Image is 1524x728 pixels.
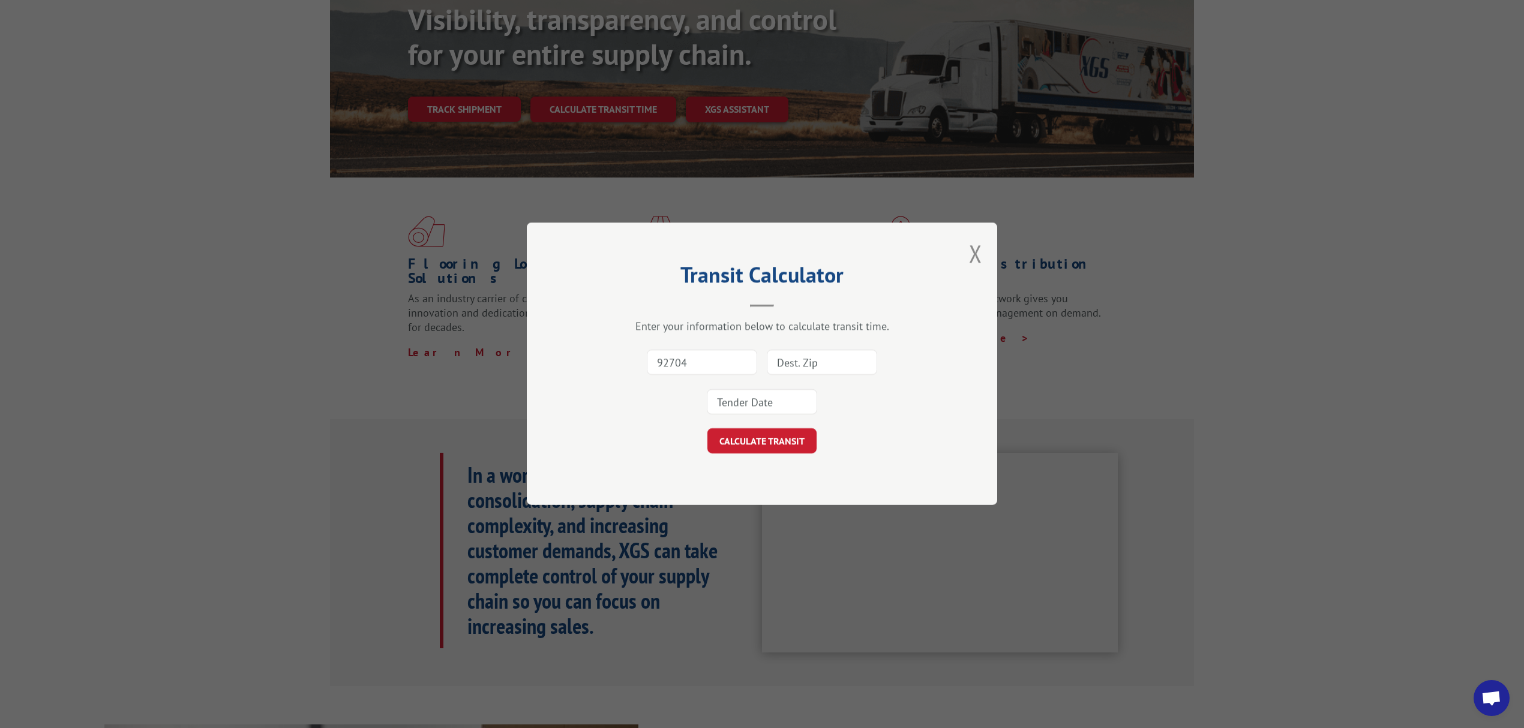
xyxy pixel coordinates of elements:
div: Open chat [1474,680,1510,716]
h2: Transit Calculator [587,266,937,289]
button: Close modal [969,237,982,269]
input: Dest. Zip [767,350,877,375]
input: Tender Date [707,390,817,415]
button: CALCULATE TRANSIT [707,429,817,454]
input: Origin Zip [647,350,757,375]
div: Enter your information below to calculate transit time. [587,320,937,333]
